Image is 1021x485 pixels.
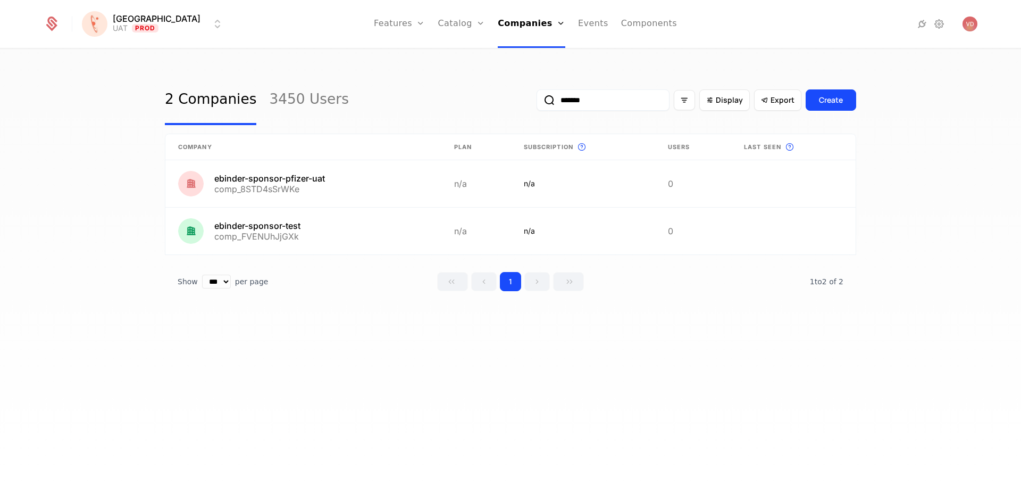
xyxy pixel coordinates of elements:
[165,272,856,291] div: Table pagination
[933,18,945,30] a: Settings
[524,143,573,152] span: Subscription
[810,277,843,286] span: 2
[963,17,977,31] button: Open user button
[810,277,839,286] span: 1 to 2 of
[178,276,198,287] span: Show
[819,95,843,105] div: Create
[716,95,743,105] span: Display
[699,89,750,111] button: Display
[165,75,256,125] a: 2 Companies
[754,89,801,111] button: Export
[82,11,107,37] img: Florence
[655,134,731,160] th: Users
[963,17,977,31] img: Vasilije Dolic
[500,272,521,291] button: Go to page 1
[441,134,510,160] th: Plan
[553,272,584,291] button: Go to last page
[471,272,497,291] button: Go to previous page
[85,12,224,36] button: Select environment
[674,90,695,110] button: Filter options
[202,275,231,289] select: Select page size
[269,75,348,125] a: 3450 Users
[132,24,159,32] span: Prod
[771,95,794,105] span: Export
[165,134,441,160] th: Company
[113,23,128,34] div: UAT
[744,143,781,152] span: Last seen
[437,272,584,291] div: Page navigation
[113,14,200,23] span: [GEOGRAPHIC_DATA]
[916,18,928,30] a: Integrations
[235,276,269,287] span: per page
[806,89,856,111] button: Create
[437,272,468,291] button: Go to first page
[524,272,550,291] button: Go to next page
